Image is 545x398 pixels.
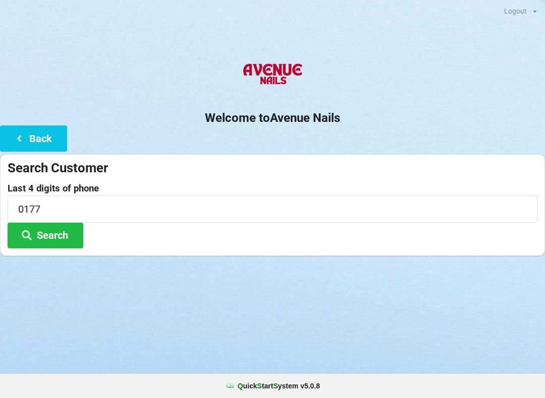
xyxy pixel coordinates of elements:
span: S [257,382,262,390]
img: AvenueNails-Logo.png [239,55,306,95]
img: favicon.ico [225,381,235,391]
span: S [273,382,278,390]
label: Last 4 digits of phone [8,183,537,193]
div: Search Customer [8,160,537,176]
button: Search [8,223,83,248]
span: Q [238,382,243,390]
b: uick tart ystem v 5.0.8 [238,381,320,391]
div: Logout [504,8,527,15]
input: 0000 [8,195,537,222]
